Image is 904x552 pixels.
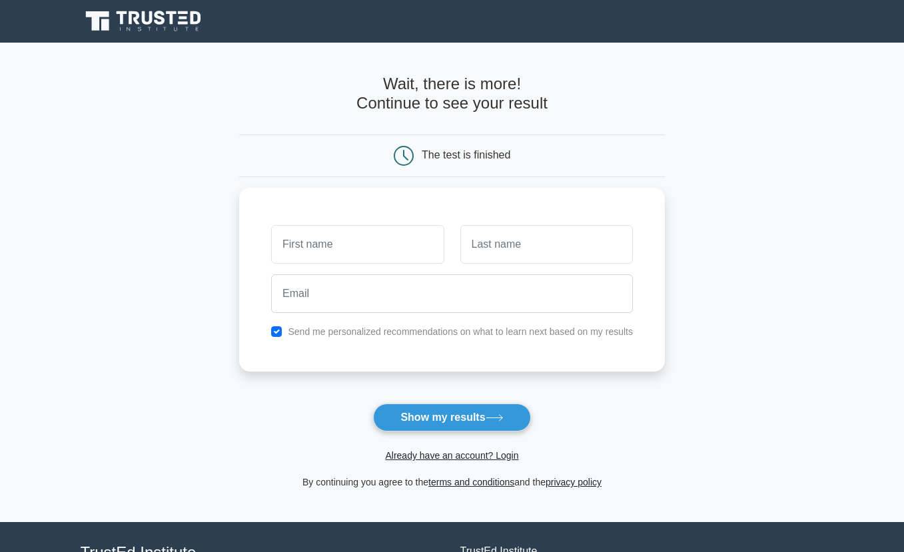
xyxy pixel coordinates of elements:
[231,474,673,490] div: By continuing you agree to the and the
[271,274,633,313] input: Email
[385,450,518,461] a: Already have an account? Login
[271,225,444,264] input: First name
[422,149,510,160] div: The test is finished
[460,225,633,264] input: Last name
[546,477,602,487] a: privacy policy
[428,477,514,487] a: terms and conditions
[288,326,633,337] label: Send me personalized recommendations on what to learn next based on my results
[239,75,665,113] h4: Wait, there is more! Continue to see your result
[373,404,530,431] button: Show my results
